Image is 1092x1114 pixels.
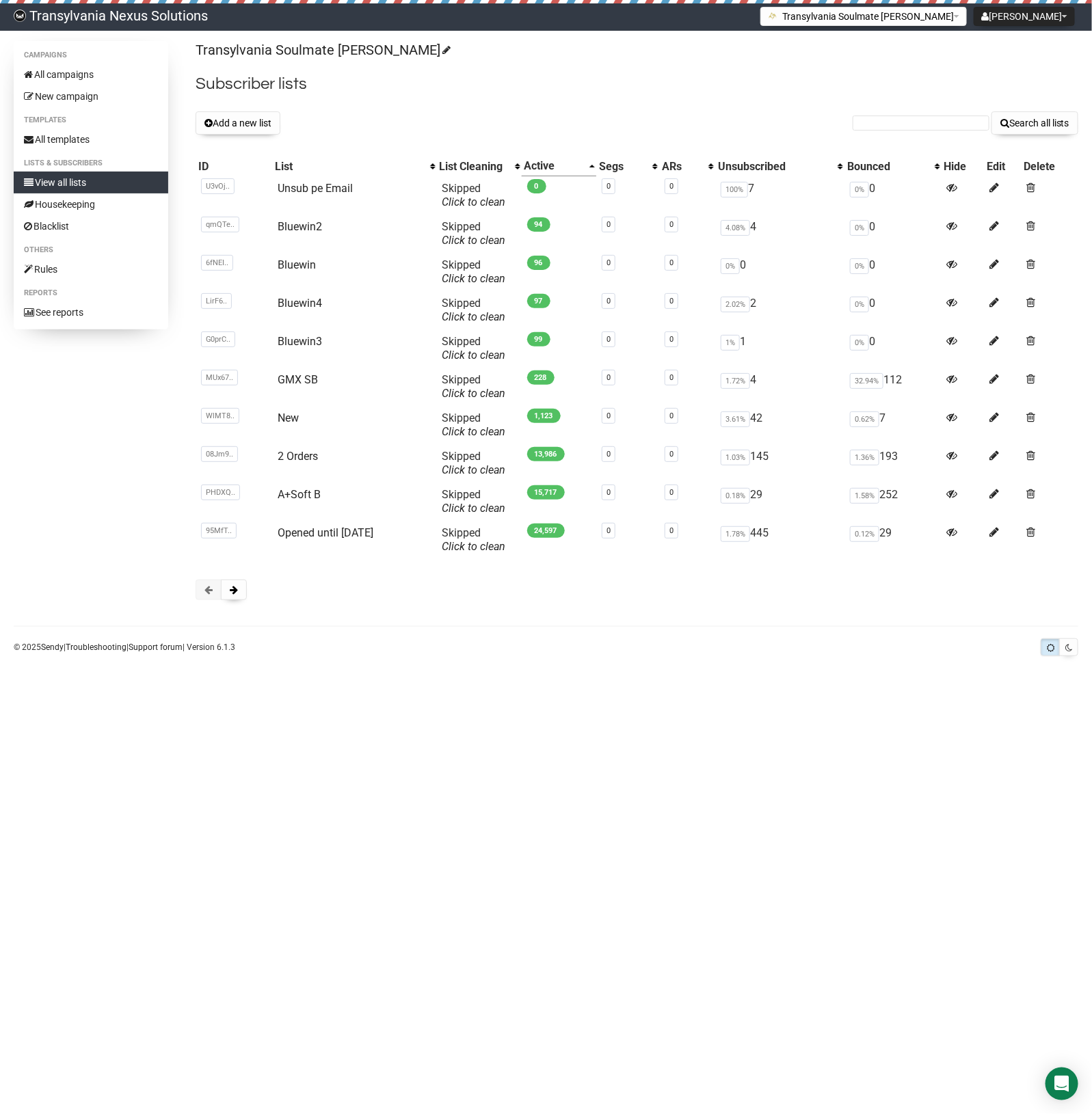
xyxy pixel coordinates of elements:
div: Open Intercom Messenger [1046,1068,1078,1100]
a: 0 [669,411,674,420]
span: Skipped [442,258,506,285]
td: 4 [715,368,844,406]
td: 7 [715,176,844,215]
th: ID: No sort applied, sorting is disabled [196,157,272,176]
td: 42 [715,406,844,444]
th: Bounced: No sort applied, activate to apply an ascending sort [844,157,942,176]
a: 2 Orders [278,450,319,463]
span: 1% [721,335,740,351]
span: Skipped [442,335,506,362]
div: Segs [599,160,645,174]
div: ARs [662,160,702,174]
a: Click to clean [442,387,506,400]
div: Edit [987,160,1019,174]
a: Click to clean [442,463,506,476]
span: 0% [850,258,869,274]
button: Transylvania Soulmate [PERSON_NAME] [760,7,967,26]
span: 0.62% [850,411,879,427]
a: 0 [607,220,611,229]
span: 0.12% [850,526,879,542]
span: 3.61% [721,411,750,427]
a: Rules [14,258,168,280]
a: Click to clean [442,195,506,208]
span: 0.18% [721,488,750,504]
div: List [276,160,423,174]
p: © 2025 | | | Version 6.1.3 [14,640,235,655]
span: 08Jm9.. [201,446,238,462]
span: 13,986 [527,447,565,461]
a: See reports [14,301,168,323]
span: 24,597 [527,524,565,538]
th: Unsubscribed: No sort applied, activate to apply an ascending sort [715,157,844,176]
span: Skipped [442,297,506,323]
a: Sendy [41,642,64,652]
h2: Subscriber lists [196,72,1078,96]
span: 1,123 [527,409,561,423]
span: 0% [721,258,740,274]
a: 0 [669,526,674,535]
a: 0 [607,258,611,267]
span: 100% [721,182,748,198]
a: 0 [607,450,611,459]
a: 0 [607,182,611,191]
span: 1.72% [721,373,750,389]
span: 94 [527,217,550,232]
span: 99 [527,332,550,347]
td: 1 [715,329,844,368]
a: Opened until [DATE] [278,526,374,539]
td: 193 [844,444,942,483]
span: 95MfT.. [201,523,237,539]
a: Click to clean [442,310,506,323]
li: Reports [14,285,168,301]
th: Segs: No sort applied, activate to apply an ascending sort [596,157,659,176]
li: Campaigns [14,47,168,64]
span: MUx67.. [201,370,238,385]
a: 0 [607,373,611,382]
span: 1.36% [850,450,879,465]
td: 445 [715,521,844,559]
td: 0 [844,329,942,368]
td: 4 [715,215,844,253]
a: All campaigns [14,64,168,85]
td: 0 [715,253,844,291]
span: Skipped [442,411,506,438]
span: 32.94% [850,373,883,389]
span: 6fNEI.. [201,255,233,271]
a: Housekeeping [14,193,168,215]
a: 0 [669,450,674,459]
a: New [278,411,299,424]
span: 97 [527,294,550,308]
td: 7 [844,406,942,444]
a: Unsub pe Email [278,182,354,195]
button: Search all lists [991,111,1078,135]
td: 252 [844,483,942,521]
span: Skipped [442,182,506,208]
div: Active [524,159,583,173]
td: 0 [844,215,942,253]
li: Lists & subscribers [14,155,168,172]
span: LirF6.. [201,293,232,309]
td: 29 [715,483,844,521]
td: 0 [844,176,942,215]
a: Click to clean [442,272,506,285]
li: Others [14,242,168,258]
td: 145 [715,444,844,483]
a: Bluewin4 [278,297,323,310]
td: 0 [844,291,942,329]
a: Click to clean [442,349,506,362]
a: 0 [669,220,674,229]
li: Templates [14,112,168,128]
a: Click to clean [442,540,506,553]
a: Blacklist [14,215,168,237]
a: Support forum [129,642,183,652]
span: 0 [527,179,546,193]
span: 1.78% [721,526,750,542]
a: 0 [669,258,674,267]
div: Delete [1024,160,1076,174]
a: 0 [669,335,674,344]
a: A+Soft B [278,488,321,501]
div: List Cleaning [440,160,508,174]
span: 2.02% [721,297,750,312]
a: 0 [669,488,674,497]
a: Bluewin2 [278,220,323,233]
